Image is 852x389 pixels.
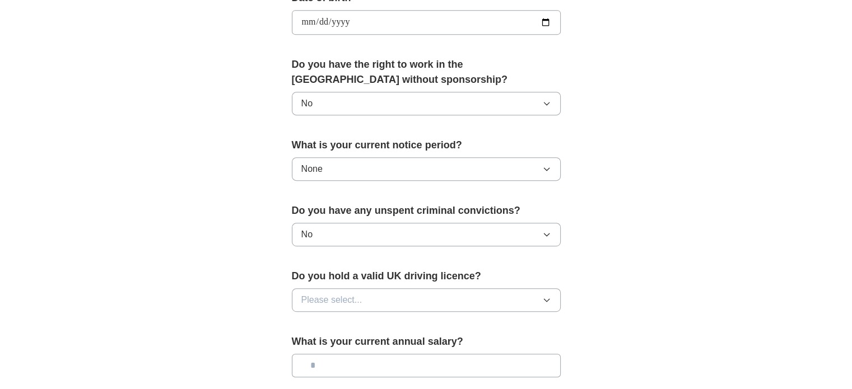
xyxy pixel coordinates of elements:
button: No [292,92,561,115]
button: No [292,223,561,246]
label: Do you have any unspent criminal convictions? [292,203,561,218]
label: Do you have the right to work in the [GEOGRAPHIC_DATA] without sponsorship? [292,57,561,87]
label: What is your current notice period? [292,138,561,153]
label: Do you hold a valid UK driving licence? [292,269,561,284]
span: No [301,97,313,110]
span: None [301,162,323,176]
span: No [301,228,313,241]
span: Please select... [301,293,362,307]
button: None [292,157,561,181]
button: Please select... [292,288,561,312]
label: What is your current annual salary? [292,334,561,349]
